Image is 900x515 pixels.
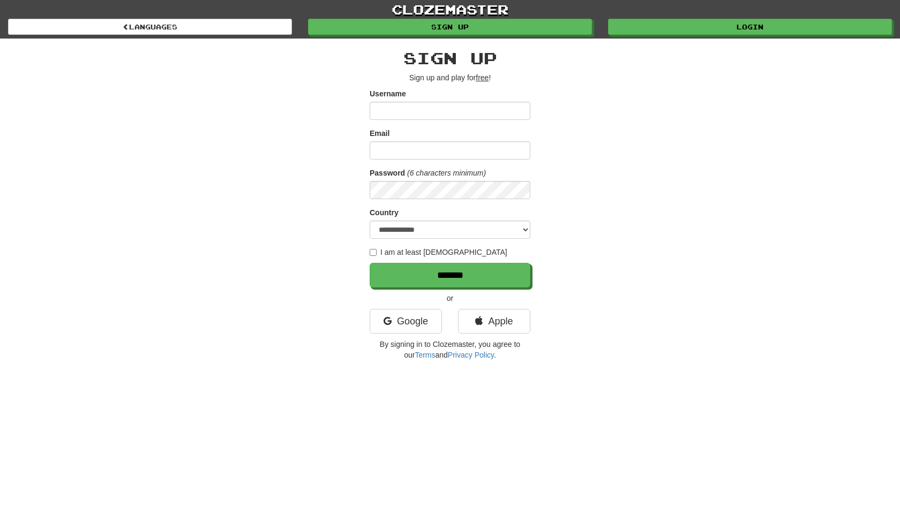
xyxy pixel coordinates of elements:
label: Country [370,207,399,218]
a: Terms [415,351,435,359]
h2: Sign up [370,49,530,67]
p: By signing in to Clozemaster, you agree to our and . [370,339,530,360]
p: or [370,293,530,304]
u: free [476,73,489,82]
a: Apple [458,309,530,334]
a: Privacy Policy [448,351,494,359]
a: Login [608,19,892,35]
label: Password [370,168,405,178]
a: Google [370,309,442,334]
label: Username [370,88,406,99]
a: Sign up [308,19,592,35]
label: I am at least [DEMOGRAPHIC_DATA] [370,247,507,257]
a: Languages [8,19,292,35]
em: (6 characters minimum) [407,169,486,177]
label: Email [370,128,389,139]
input: I am at least [DEMOGRAPHIC_DATA] [370,249,377,256]
p: Sign up and play for ! [370,72,530,83]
